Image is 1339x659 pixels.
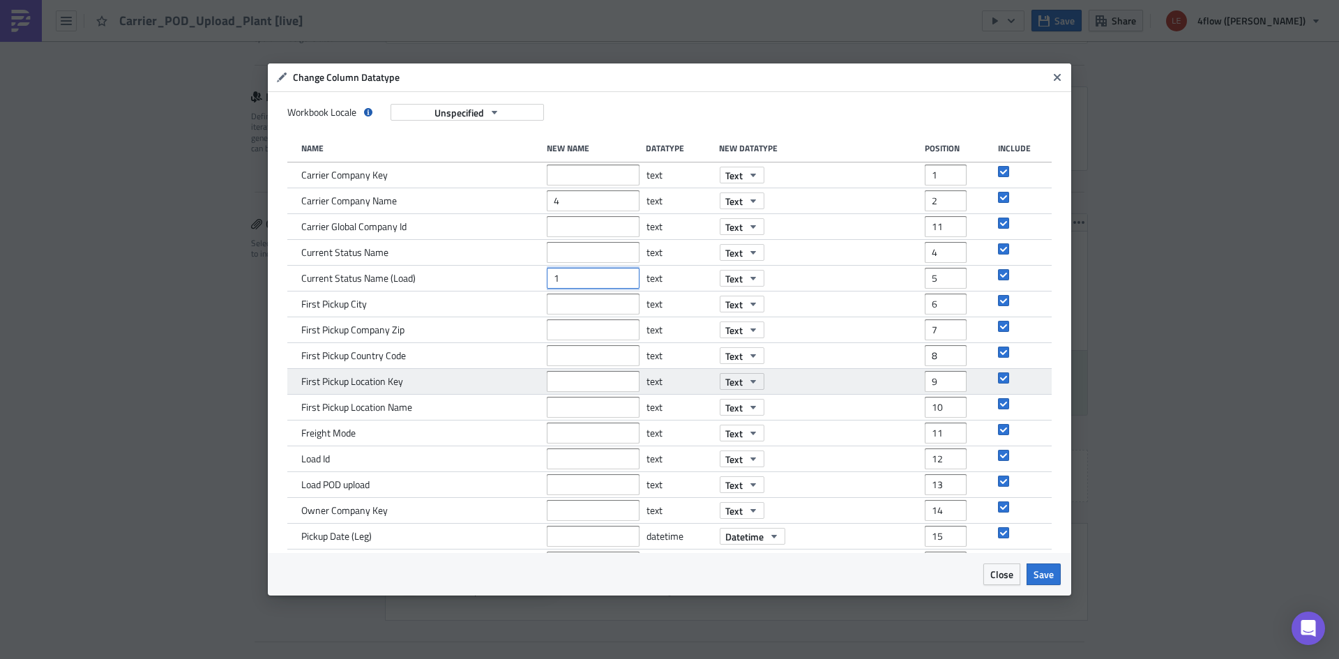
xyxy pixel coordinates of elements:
div: text [646,550,713,575]
button: Text [720,399,764,416]
div: text [646,472,713,497]
div: text [646,395,713,420]
span: Close [990,567,1013,582]
span: Text [725,323,743,338]
div: New Name [547,143,640,153]
span: Text [725,478,743,492]
button: Text [720,244,764,261]
button: Text [720,321,764,338]
span: Current Status Name [301,246,388,259]
button: Unspecified [391,104,544,121]
div: New Datatype [719,143,918,153]
span: Datetime [725,529,764,544]
span: Save [1034,567,1054,582]
div: datetime [646,524,713,549]
span: Text [725,297,743,312]
span: Owner Company Key [301,504,388,517]
span: Text [725,194,743,209]
div: text [646,188,713,213]
span: First Pickup Company Zip [301,324,404,336]
div: text [646,421,713,446]
h6: Change Column Datatype [293,71,1047,84]
div: text [646,446,713,471]
span: Text [725,271,743,286]
div: text [646,498,713,523]
span: Text [725,426,743,441]
span: First Pickup City [301,298,367,310]
span: Text [725,168,743,183]
button: Text [720,270,764,287]
button: Text [720,425,764,441]
span: First Pickup Location Key [301,375,403,388]
span: Load POD upload [301,478,370,491]
span: First Pickup Country Code [301,349,406,362]
button: Text [720,218,764,235]
body: Rich Text Area. Press ALT-0 for help. [6,6,666,17]
button: Close [1047,67,1068,88]
div: text [646,214,713,239]
span: Carrier Company Key [301,169,388,181]
button: Close [983,563,1020,585]
button: Text [720,347,764,364]
div: text [646,343,713,368]
span: Text [725,374,743,389]
span: Text [725,220,743,234]
button: Datetime [720,528,785,545]
span: Text [725,452,743,467]
span: Load Id [301,453,330,465]
div: text [646,317,713,342]
button: Text [720,167,764,183]
span: First Pickup Location Name [301,401,412,414]
button: Text [720,373,764,390]
span: Text [725,349,743,363]
span: Unspecified [434,105,484,120]
div: text [646,266,713,291]
div: Open Intercom Messenger [1292,612,1325,645]
button: Text [720,450,764,467]
span: Text [725,503,743,518]
div: text [646,162,713,188]
button: Text [720,192,764,209]
span: Workbook Locale [287,106,356,119]
div: text [646,291,713,317]
span: Carrier Company Name [301,195,397,207]
span: Current Status Name (Load) [301,272,416,285]
div: text [646,369,713,394]
span: Text [725,400,743,415]
button: Save [1027,563,1061,585]
button: Text [720,476,764,493]
div: text [646,240,713,265]
span: Text [725,245,743,260]
div: Position [925,143,991,153]
span: Freight Mode [301,427,356,439]
button: Text [720,502,764,519]
div: Datatype [646,143,712,153]
button: Text [720,296,764,312]
div: Name [301,143,540,153]
span: Pickup Date (Leg) [301,530,372,543]
div: Include [998,143,1031,153]
span: Carrier Global Company Id [301,220,407,233]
